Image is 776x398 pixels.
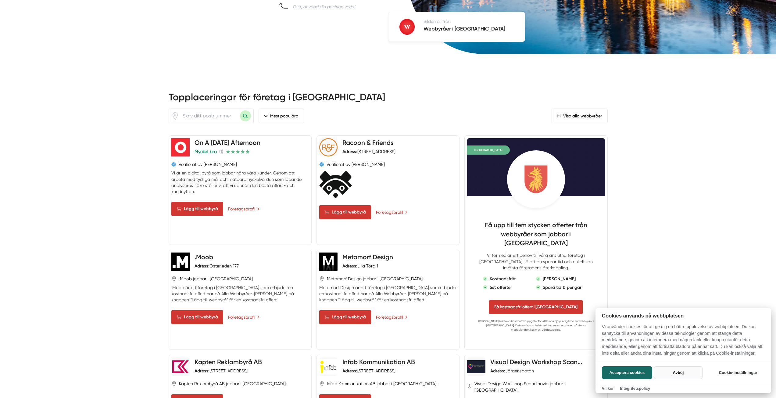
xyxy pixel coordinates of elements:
[595,313,771,319] h2: Cookies används på webbplatsen
[711,366,765,379] button: Cookie-inställningar
[620,386,650,391] a: Integritetspolicy
[602,386,614,391] a: Villkor
[595,324,771,361] p: Vi använder cookies för att ge dig en bättre upplevelse av webbplatsen. Du kan samtycka till anvä...
[654,366,703,379] button: Avböj
[602,366,652,379] button: Acceptera cookies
